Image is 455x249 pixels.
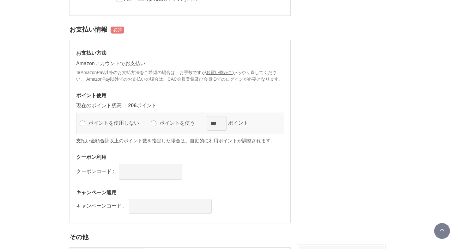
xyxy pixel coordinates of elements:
h2: その他 [70,230,291,245]
label: キャンペーンコード : [76,203,124,209]
p: Amazonアカウントでお支払い [76,60,284,67]
label: ポイントを使用しない [87,120,146,126]
a: ログイン [226,77,243,82]
p: 支払い金額合計以上のポイント数を指定した場合は、自動的に利用ポイントが調整されます。 [76,137,284,145]
label: ポイント [227,120,256,126]
h3: キャンペーン適用 [76,189,284,196]
span: 206 [128,103,136,108]
label: クーポンコード : [76,169,114,174]
p: 現在のポイント残高 ： ポイント [76,102,284,109]
p: ※AmazonPay以外のお支払方法をご希望の場合は、お手数ですが からやり直してください。 AmazonPay以外でのお支払いの場合は、CAC会員登録及び会員IDでの が必要となります。 [76,69,284,83]
h3: ポイント使用 [76,92,284,99]
h3: クーポン利用 [76,154,284,160]
label: ポイントを使う [158,120,202,126]
h3: お支払い方法 [76,50,284,56]
h2: お支払い情報 [70,22,291,37]
a: お買い物かご [206,70,233,75]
